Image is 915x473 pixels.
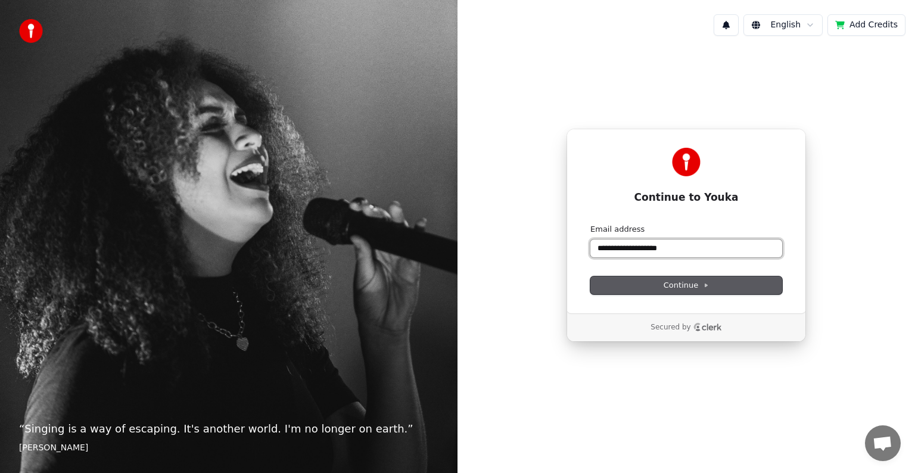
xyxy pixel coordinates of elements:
[590,276,782,294] button: Continue
[827,14,905,36] button: Add Credits
[590,224,645,235] label: Email address
[651,323,690,332] p: Secured by
[664,280,709,291] span: Continue
[19,421,438,437] p: “ Singing is a way of escaping. It's another world. I'm no longer on earth. ”
[19,442,438,454] footer: [PERSON_NAME]
[590,191,782,205] h1: Continue to Youka
[19,19,43,43] img: youka
[672,148,701,176] img: Youka
[865,425,901,461] div: Open chat
[693,323,722,331] a: Clerk logo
